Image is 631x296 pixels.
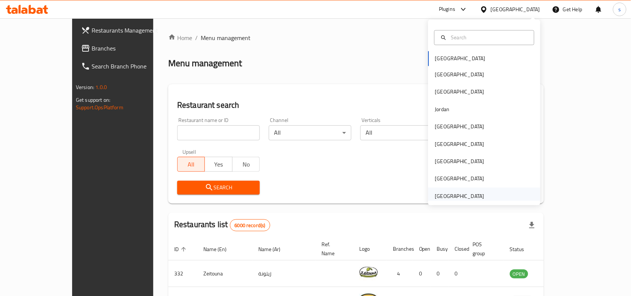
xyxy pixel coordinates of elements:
[435,140,484,148] div: [GEOGRAPHIC_DATA]
[431,238,449,260] th: Busy
[168,33,192,42] a: Home
[177,157,205,172] button: All
[203,245,236,254] span: Name (En)
[523,216,541,234] div: Export file
[387,238,413,260] th: Branches
[449,238,467,260] th: Closed
[435,105,450,113] div: Jordan
[387,260,413,287] td: 4
[168,57,242,69] h2: Menu management
[435,192,484,200] div: [GEOGRAPHIC_DATA]
[491,5,540,13] div: [GEOGRAPHIC_DATA]
[92,26,172,35] span: Restaurants Management
[236,159,257,170] span: No
[435,71,484,79] div: [GEOGRAPHIC_DATA]
[201,33,250,42] span: Menu management
[413,260,431,287] td: 0
[230,222,270,229] span: 6000 record(s)
[177,100,535,111] h2: Restaurant search
[449,260,467,287] td: 0
[177,181,260,195] button: Search
[232,157,260,172] button: No
[181,159,202,170] span: All
[168,260,197,287] td: 332
[431,260,449,287] td: 0
[435,175,484,183] div: [GEOGRAPHIC_DATA]
[353,238,387,260] th: Logo
[321,240,344,258] span: Ref. Name
[75,57,178,75] a: Search Branch Phone
[197,260,252,287] td: Zeitouna
[230,219,270,231] div: Total records count
[359,263,378,281] img: Zeitouna
[435,88,484,96] div: [GEOGRAPHIC_DATA]
[269,125,351,140] div: All
[448,33,530,42] input: Search
[174,219,270,231] h2: Restaurants list
[195,33,198,42] li: /
[168,33,544,42] nav: breadcrumb
[258,245,290,254] span: Name (Ar)
[174,245,188,254] span: ID
[204,157,232,172] button: Yes
[473,240,495,258] span: POS group
[177,125,260,140] input: Search for restaurant name or ID..
[510,269,528,278] div: OPEN
[435,123,484,131] div: [GEOGRAPHIC_DATA]
[618,5,621,13] span: s
[252,260,315,287] td: زيتونة
[435,158,484,166] div: [GEOGRAPHIC_DATA]
[439,5,455,14] div: Plugins
[413,238,431,260] th: Open
[510,245,534,254] span: Status
[75,39,178,57] a: Branches
[75,21,178,39] a: Restaurants Management
[208,159,229,170] span: Yes
[95,82,107,92] span: 1.0.0
[360,125,443,140] div: All
[510,270,528,278] span: OPEN
[183,183,254,192] span: Search
[92,44,172,53] span: Branches
[76,103,123,112] a: Support.OpsPlatform
[182,149,196,155] label: Upsell
[92,62,172,71] span: Search Branch Phone
[76,82,94,92] span: Version:
[76,95,110,105] span: Get support on:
